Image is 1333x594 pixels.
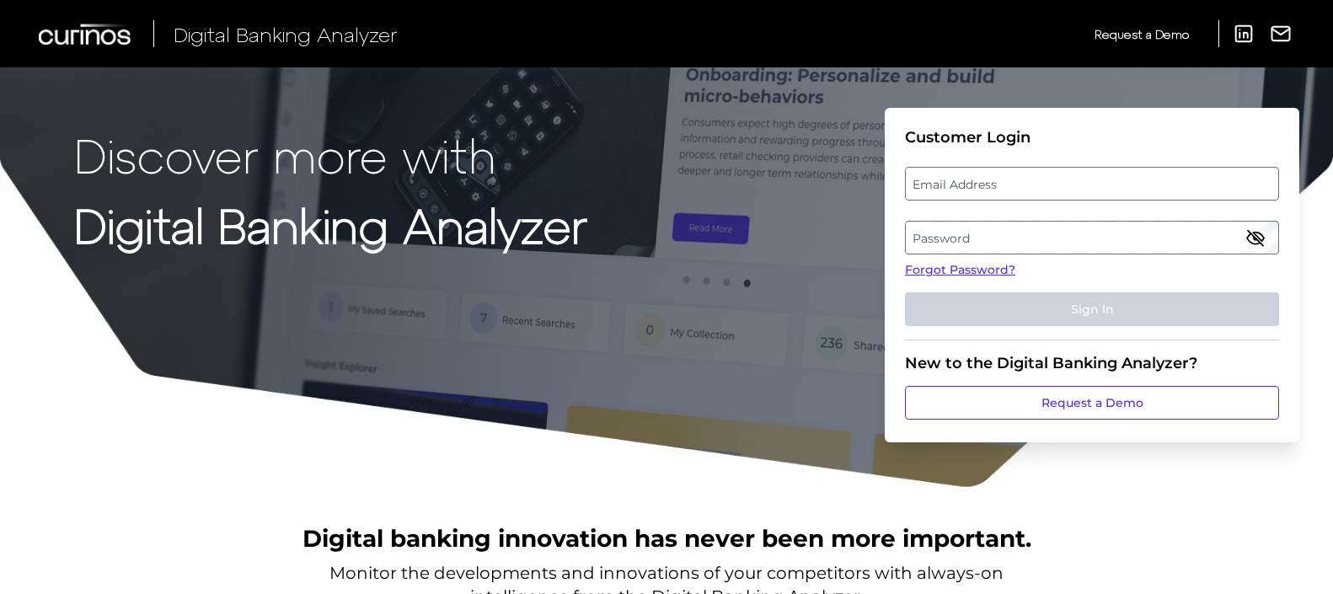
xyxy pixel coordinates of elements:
[905,261,1279,279] a: Forgot Password?
[74,128,587,181] p: Discover more with
[39,24,133,45] img: Curinos
[74,196,587,253] strong: Digital Banking Analyzer
[905,354,1279,372] div: New to the Digital Banking Analyzer?
[906,169,1277,199] label: Email Address
[905,292,1279,326] button: Sign In
[1095,27,1189,41] span: Request a Demo
[1095,20,1189,48] a: Request a Demo
[174,22,398,46] span: Digital Banking Analyzer
[905,128,1279,147] div: Customer Login
[905,386,1279,420] a: Request a Demo
[302,522,1031,554] h2: Digital banking innovation has never been more important.
[906,222,1277,253] label: Password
